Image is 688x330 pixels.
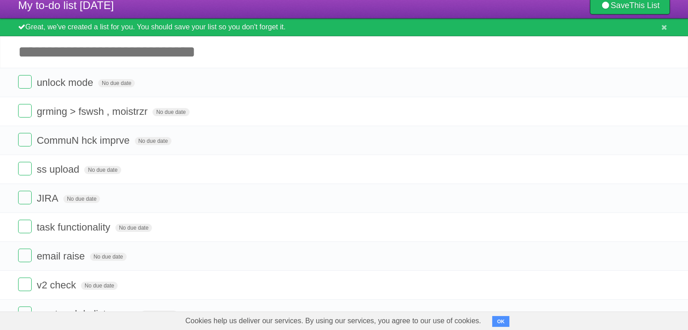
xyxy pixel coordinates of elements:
[90,253,127,261] span: No due date
[84,166,121,174] span: No due date
[37,250,87,262] span: email raise
[98,79,135,87] span: No due date
[141,311,177,319] span: No due date
[37,77,95,88] span: unlock mode
[18,191,32,204] label: Done
[18,249,32,262] label: Done
[63,195,100,203] span: No due date
[135,137,171,145] span: No due date
[629,1,660,10] b: This List
[37,222,113,233] span: task functionality
[18,162,32,175] label: Done
[176,312,490,330] span: Cookies help us deliver our services. By using our services, you agree to our use of cookies.
[37,164,81,175] span: ss upload
[37,279,78,291] span: v2 check
[115,224,152,232] span: No due date
[18,75,32,89] label: Done
[152,108,189,116] span: No due date
[18,133,32,146] label: Done
[18,220,32,233] label: Done
[492,316,510,327] button: OK
[18,306,32,320] label: Done
[37,193,61,204] span: JIRA
[37,135,132,146] span: CommuN hck imprve
[18,104,32,118] label: Done
[37,308,138,320] span: want and do list s care
[81,282,118,290] span: No due date
[37,106,150,117] span: grming > fswsh , moistrzr
[18,278,32,291] label: Done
